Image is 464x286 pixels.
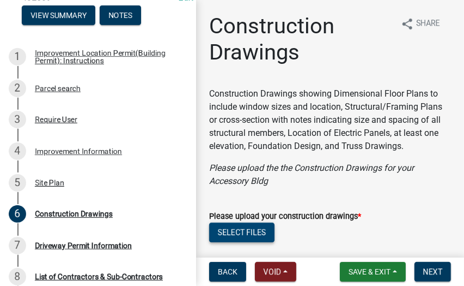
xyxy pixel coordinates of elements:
[9,48,26,65] div: 1
[35,147,122,155] div: Improvement Information
[35,85,81,92] div: Parcel search
[414,262,451,282] button: Next
[218,267,237,276] span: Back
[340,262,406,282] button: Save & Exit
[209,87,451,153] p: Construction Drawings showing Dimensional Floor Plans to include window sizes and location, Struc...
[209,213,361,221] label: Please upload your construction drawings
[401,17,414,31] i: share
[9,205,26,223] div: 6
[392,13,449,34] button: shareShare
[35,242,132,249] div: Driveway Permit Information
[255,262,296,282] button: Void
[9,268,26,285] div: 8
[100,5,141,25] button: Notes
[22,5,95,25] button: View Summary
[9,80,26,97] div: 2
[9,142,26,160] div: 4
[349,267,390,276] span: Save & Exit
[35,179,64,187] div: Site Plan
[35,116,77,123] div: Require User
[35,210,113,218] div: Construction Drawings
[209,13,392,65] h1: Construction Drawings
[264,267,281,276] span: Void
[22,12,95,21] wm-modal-confirm: Summary
[416,17,440,31] span: Share
[423,267,442,276] span: Next
[9,174,26,192] div: 5
[209,223,274,242] button: Select files
[100,12,141,21] wm-modal-confirm: Notes
[9,111,26,128] div: 3
[35,49,179,64] div: Improvement Location Permit(Building Permit): Instructions
[35,273,163,281] div: List of Contractors & Sub-Contractors
[209,262,246,282] button: Back
[9,237,26,254] div: 7
[209,163,414,186] i: Please upload the the Construction Drawings for your Accessory Bldg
